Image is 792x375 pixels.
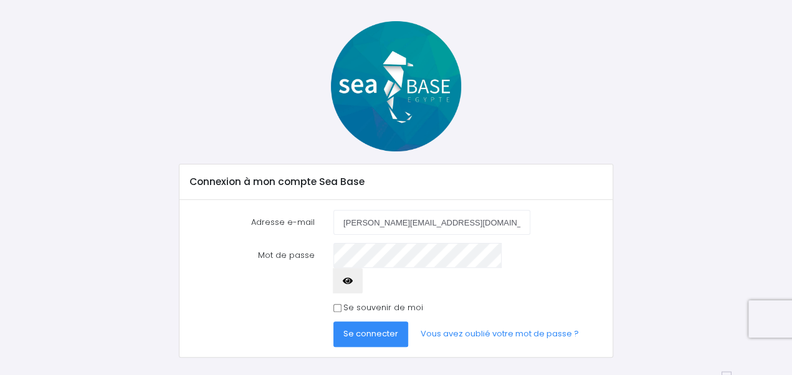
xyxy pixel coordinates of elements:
[343,301,423,314] label: Se souvenir de moi
[179,164,613,199] div: Connexion à mon compte Sea Base
[333,321,408,346] button: Se connecter
[411,321,589,346] a: Vous avez oublié votre mot de passe ?
[180,210,324,235] label: Adresse e-mail
[180,243,324,293] label: Mot de passe
[343,328,398,339] span: Se connecter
